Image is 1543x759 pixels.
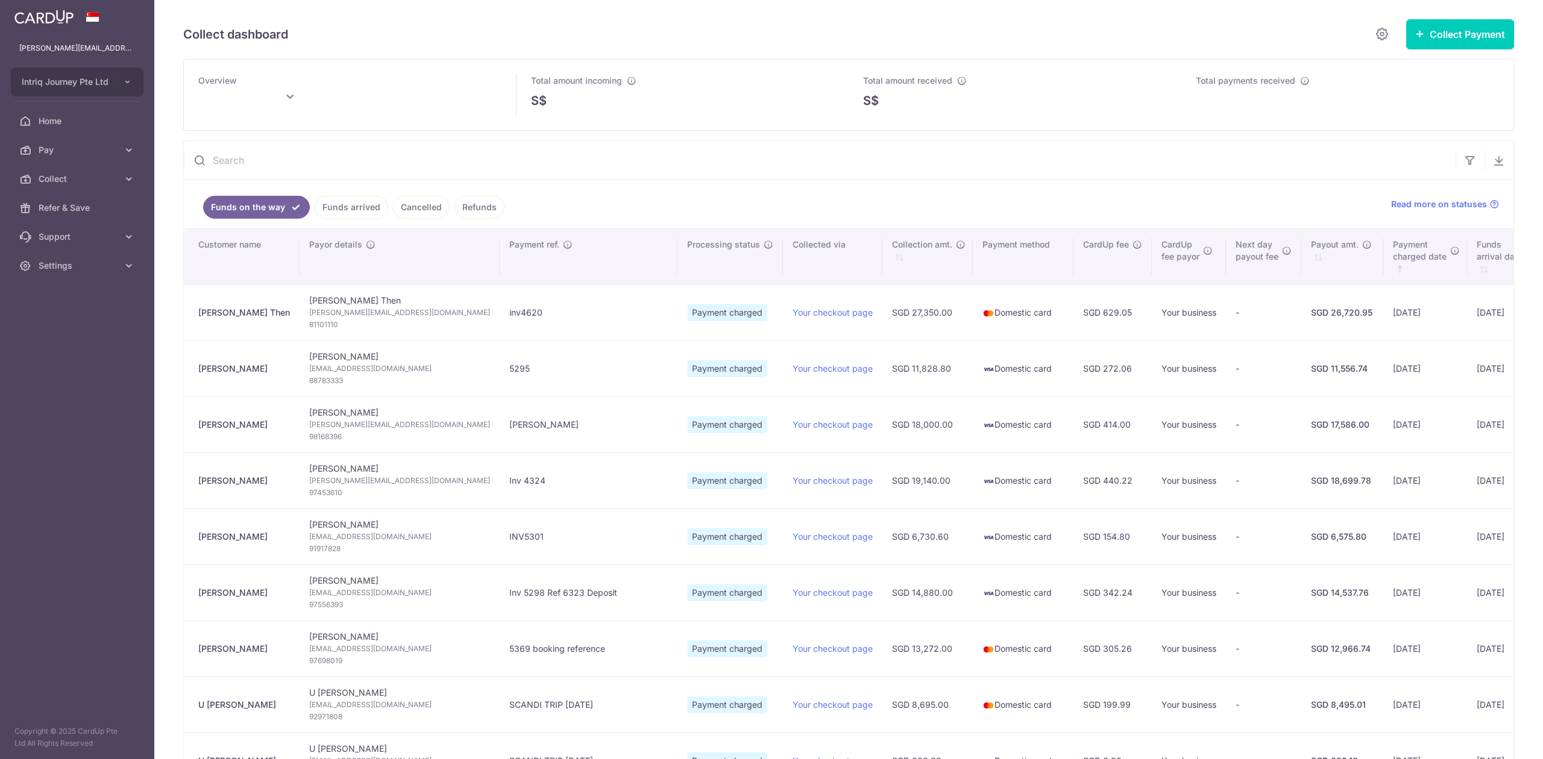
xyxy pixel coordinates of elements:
td: [DATE] [1467,284,1543,340]
td: [PERSON_NAME] Then [300,284,500,340]
th: CardUp fee [1073,229,1152,284]
img: mastercard-sm-87a3fd1e0bddd137fecb07648320f44c262e2538e7db6024463105ddbc961eb2.png [982,307,995,319]
td: SGD 440.22 [1073,452,1152,508]
img: mastercard-sm-87a3fd1e0bddd137fecb07648320f44c262e2538e7db6024463105ddbc961eb2.png [982,643,995,655]
th: Customer name [184,229,300,284]
span: [EMAIL_ADDRESS][DOMAIN_NAME] [309,531,490,543]
span: [EMAIL_ADDRESS][DOMAIN_NAME] [309,643,490,655]
a: Your checkout page [793,419,873,429]
span: Home [39,115,118,127]
td: Domestic card [973,396,1073,452]
td: - [1226,620,1301,676]
td: U [PERSON_NAME] [300,676,500,732]
div: [PERSON_NAME] [198,419,290,431]
td: [DATE] [1383,564,1467,620]
a: Funds arrived [315,196,388,219]
th: Collected via [783,229,882,284]
span: Refer & Save [39,202,118,214]
span: 91917828 [309,543,490,555]
td: [DATE] [1383,508,1467,564]
th: Payment method [973,229,1073,284]
input: Search [184,141,1456,180]
span: [EMAIL_ADDRESS][DOMAIN_NAME] [309,587,490,599]
button: Intriq Journey Pte Ltd [11,67,143,96]
td: [DATE] [1467,508,1543,564]
td: - [1226,340,1301,396]
a: Your checkout page [793,531,873,542]
img: visa-sm-192604c4577d2d35970c8ed26b86981c2741ebd56154ab54ad91a526f0f24972.png [982,475,995,487]
span: Payment charged [687,472,767,489]
span: Payout amt. [1311,239,1359,251]
td: SGD 629.05 [1073,284,1152,340]
span: Payment charged [687,416,767,433]
td: [DATE] [1467,564,1543,620]
span: Payment charged date [1393,239,1447,263]
td: SGD 305.26 [1073,620,1152,676]
td: Domestic card [973,676,1073,732]
td: SGD 27,350.00 [882,284,973,340]
td: Your business [1152,340,1226,396]
div: [PERSON_NAME] [198,475,290,487]
td: [PERSON_NAME] [300,396,500,452]
span: CardUp fee [1083,239,1129,251]
span: Settings [39,260,118,272]
span: Read more on statuses [1391,198,1487,210]
td: SGD 19,140.00 [882,452,973,508]
td: - [1226,284,1301,340]
span: 97453610 [309,487,490,499]
td: Your business [1152,676,1226,732]
td: [DATE] [1383,396,1467,452]
td: inv4620 [500,284,677,340]
img: visa-sm-192604c4577d2d35970c8ed26b86981c2741ebd56154ab54ad91a526f0f24972.png [982,363,995,375]
div: SGD 11,556.74 [1311,363,1374,375]
div: SGD 18,699.78 [1311,475,1374,487]
td: SGD 11,828.80 [882,340,973,396]
td: [DATE] [1467,340,1543,396]
td: SGD 13,272.00 [882,620,973,676]
th: Fundsarrival date : activate to sort column ascending [1467,229,1543,284]
td: Domestic card [973,620,1073,676]
span: Next day payout fee [1236,239,1278,263]
span: Funds arrival date [1477,239,1523,263]
td: [DATE] [1467,396,1543,452]
th: Processing status [677,229,783,284]
div: SGD 12,966.74 [1311,643,1374,655]
span: [PERSON_NAME][EMAIL_ADDRESS][DOMAIN_NAME] [309,307,490,319]
span: 92971808 [309,711,490,723]
td: Domestic card [973,564,1073,620]
a: Your checkout page [793,587,873,598]
div: SGD 14,537.76 [1311,587,1374,599]
a: Your checkout page [793,643,873,654]
div: [PERSON_NAME] Then [198,307,290,319]
div: [PERSON_NAME] [198,531,290,543]
td: [DATE] [1383,340,1467,396]
td: [DATE] [1467,452,1543,508]
td: [DATE] [1383,284,1467,340]
img: visa-sm-192604c4577d2d35970c8ed26b86981c2741ebd56154ab54ad91a526f0f24972.png [982,531,995,543]
span: Payment charged [687,640,767,657]
td: Your business [1152,564,1226,620]
div: SGD 17,586.00 [1311,419,1374,431]
a: Your checkout page [793,307,873,317]
th: Collection amt. : activate to sort column ascending [882,229,973,284]
td: - [1226,452,1301,508]
td: SGD 414.00 [1073,396,1152,452]
span: Payment charged [687,584,767,601]
span: S$ [531,92,547,110]
th: Paymentcharged date : activate to sort column ascending [1383,229,1467,284]
td: SGD 6,730.60 [882,508,973,564]
span: Overview [198,75,237,86]
span: Payment charged [687,528,767,545]
span: 88783333 [309,375,490,387]
td: Domestic card [973,340,1073,396]
td: Your business [1152,452,1226,508]
a: Your checkout page [793,363,873,373]
td: [PERSON_NAME] [300,564,500,620]
span: Payor details [309,239,362,251]
td: Domestic card [973,284,1073,340]
td: Domestic card [973,508,1073,564]
td: SGD 154.80 [1073,508,1152,564]
span: Collect [39,173,118,185]
td: [DATE] [1383,620,1467,676]
div: SGD 26,720.95 [1311,307,1374,319]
